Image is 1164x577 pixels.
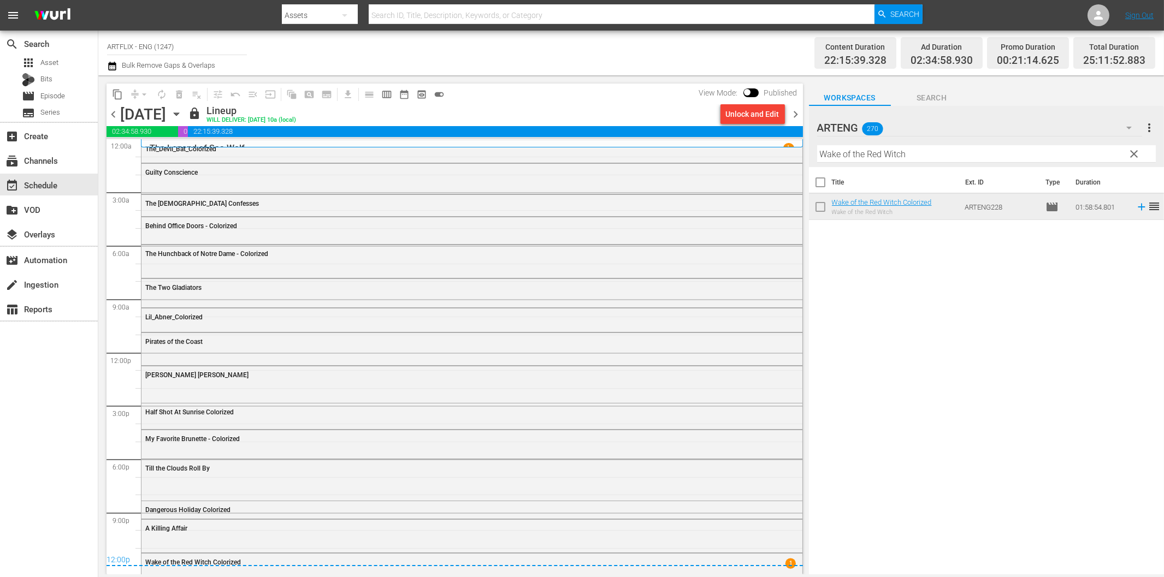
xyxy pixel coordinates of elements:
span: 1 [785,558,795,568]
th: Duration [1069,167,1135,198]
span: lock [188,107,201,120]
span: Dangerous Holiday Colorized [145,506,231,514]
span: Remove Gaps & Overlaps [126,86,153,103]
div: 12:00p [107,555,803,566]
span: The_Devil_Bat_Colorized [145,145,216,153]
div: [DATE] [120,105,166,123]
span: 02:34:58.930 [911,55,973,67]
span: Toggle to switch from Published to Draft view. [743,88,751,96]
span: 00:21:14.625 [997,55,1059,67]
span: Episode [40,91,65,102]
span: reorder [1148,200,1161,213]
span: Create Search Block [300,86,318,103]
div: Lineup [206,105,296,117]
span: A Killing Affair [145,525,187,532]
td: ARTENG228 [960,194,1041,220]
span: date_range_outlined [399,89,410,100]
span: 24 hours Lineup View is ON [430,86,448,103]
span: movie_filter [5,254,19,267]
span: The [DEMOGRAPHIC_DATA] Confesses [145,200,259,207]
span: Half Shot At Sunrise Colorized [145,408,234,416]
th: Type [1039,167,1069,198]
span: Bulk Remove Gaps & Overlaps [120,61,215,69]
span: The Hunchback of Notre Dame - Colorized [145,250,268,258]
div: ARTENG [817,112,1142,143]
span: Week Calendar View [378,86,395,103]
span: 25:11:52.883 [1083,55,1145,67]
a: Sign Out [1125,11,1154,20]
span: View Backup [413,86,430,103]
span: Guilty Conscience [145,169,198,176]
span: event_available [5,179,19,192]
span: [PERSON_NAME] [PERSON_NAME] [145,371,249,379]
p: The Legend of Sea Wolf [150,143,245,153]
a: Wake of the Red Witch Colorized [832,198,932,206]
div: Ad Duration [911,39,973,55]
span: content_copy [112,89,123,100]
span: Search [890,4,919,24]
span: clear [1127,147,1141,160]
div: Content Duration [824,39,887,55]
span: Workspaces [809,91,891,105]
span: Select an event to delete [170,86,188,103]
span: Episode [22,90,35,103]
span: 22:15:39.328 [824,55,887,67]
span: Pirates of the Coast [145,338,203,346]
span: Episode [1045,200,1059,213]
span: Revert to Primary Episode [227,86,244,103]
div: Wake of the Red Witch [832,209,932,216]
span: Customize Events [205,84,227,105]
span: 02:34:58.930 [107,126,178,137]
div: WILL DELIVER: [DATE] 10a (local) [206,117,296,124]
span: more_vert [1143,121,1156,134]
button: Unlock and Edit [720,104,785,124]
th: Title [832,167,959,198]
div: Bits [22,73,35,86]
span: subscriptions [5,154,19,168]
span: Till the Clouds Roll By [145,465,210,472]
span: View Mode: [694,88,743,97]
span: layers [5,228,19,241]
span: Search [5,38,19,51]
span: My Favorite Brunette - Colorized [145,435,240,443]
button: clear [1125,145,1142,162]
span: Behind Office Doors - Colorized [145,222,237,230]
svg: Add to Schedule [1136,201,1148,213]
span: Bits [40,74,52,85]
button: Search [875,4,923,24]
span: Download as CSV [335,84,357,105]
span: chevron_right [789,108,803,121]
span: Lil_Abner_Colorized [145,313,203,321]
span: create [5,278,19,292]
span: menu [7,9,20,22]
span: Refresh All Search Blocks [279,84,300,105]
span: Asset [40,57,58,68]
span: add_box [5,130,19,143]
img: ans4CAIJ8jUAAAAAAAAAAAAAAAAAAAAAAAAgQb4GAAAAAAAAAAAAAAAAAAAAAAAAJMjXAAAAAAAAAAAAAAAAAAAAAAAAgAT5G... [26,3,79,28]
th: Ext. ID [959,167,1038,198]
span: Published [759,88,803,97]
span: Series [40,107,60,118]
span: 00:21:14.625 [178,126,188,137]
span: Update Metadata from Key Asset [262,86,279,103]
button: more_vert [1143,115,1156,141]
span: Month Calendar View [395,86,413,103]
span: Series [22,106,35,120]
span: Fill episodes with ad slates [244,86,262,103]
span: Day Calendar View [357,84,378,105]
span: Copy Lineup [109,86,126,103]
span: Reports [5,303,19,316]
span: chevron_left [107,108,120,121]
div: Unlock and Edit [726,104,779,124]
span: Asset [22,56,35,69]
div: Promo Duration [997,39,1059,55]
td: 01:58:54.801 [1071,194,1131,220]
span: Search [891,91,973,105]
span: VOD [5,204,19,217]
span: toggle_on [434,89,445,100]
span: 22:15:39.328 [188,126,802,137]
div: Total Duration [1083,39,1145,55]
span: Create Series Block [318,86,335,103]
p: 1 [787,144,790,152]
span: Clear Lineup [188,86,205,103]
